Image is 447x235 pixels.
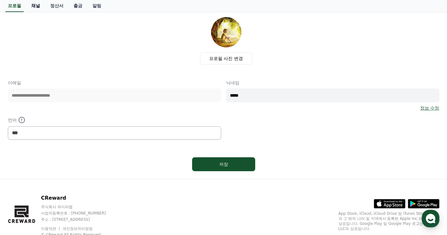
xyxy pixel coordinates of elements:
img: profile_image [211,17,241,47]
span: 설정 [97,192,105,197]
span: 대화 [58,192,65,197]
p: 사업자등록번호 : [PHONE_NUMBER] [41,211,118,216]
p: 주소 : [STREET_ADDRESS] [41,217,118,222]
a: 개인정보처리방침 [62,226,93,231]
a: 대화 [42,183,81,198]
p: 이메일 [8,80,221,86]
label: 프로필 사진 변경 [200,52,252,64]
p: App Store, iCloud, iCloud Drive 및 iTunes Store는 미국과 그 밖의 나라 및 지역에서 등록된 Apple Inc.의 서비스 상표입니다. Goo... [338,211,439,231]
div: 저장 [205,161,243,167]
button: 저장 [192,157,255,171]
span: 홈 [20,192,24,197]
a: 홈 [2,183,42,198]
p: 닉네임 [226,80,439,86]
p: CReward [41,194,118,202]
p: 언어 [8,116,221,124]
a: 이용약관 [41,226,61,231]
a: 설정 [81,183,121,198]
a: 정보 수정 [420,105,439,111]
p: 주식회사 와이피랩 [41,204,118,209]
